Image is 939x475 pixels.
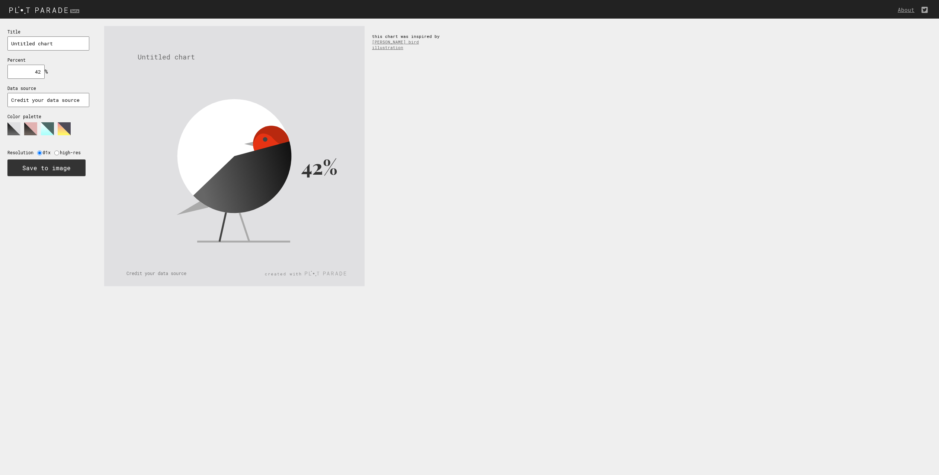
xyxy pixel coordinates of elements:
[7,114,89,119] p: Color palette
[138,52,195,61] text: Untitled chart
[7,150,37,155] label: Resolution
[7,85,89,91] p: Data source
[7,159,86,176] button: Save to image
[60,150,84,155] label: high-res
[43,150,54,155] label: @1x
[372,39,419,50] a: [PERSON_NAME] bird illustration
[7,57,89,63] p: Percent
[898,6,918,13] a: About
[301,153,337,180] text: 42%
[7,29,89,35] p: Title
[126,270,186,276] text: Credit your data source
[365,26,454,58] div: this chart was inspired by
